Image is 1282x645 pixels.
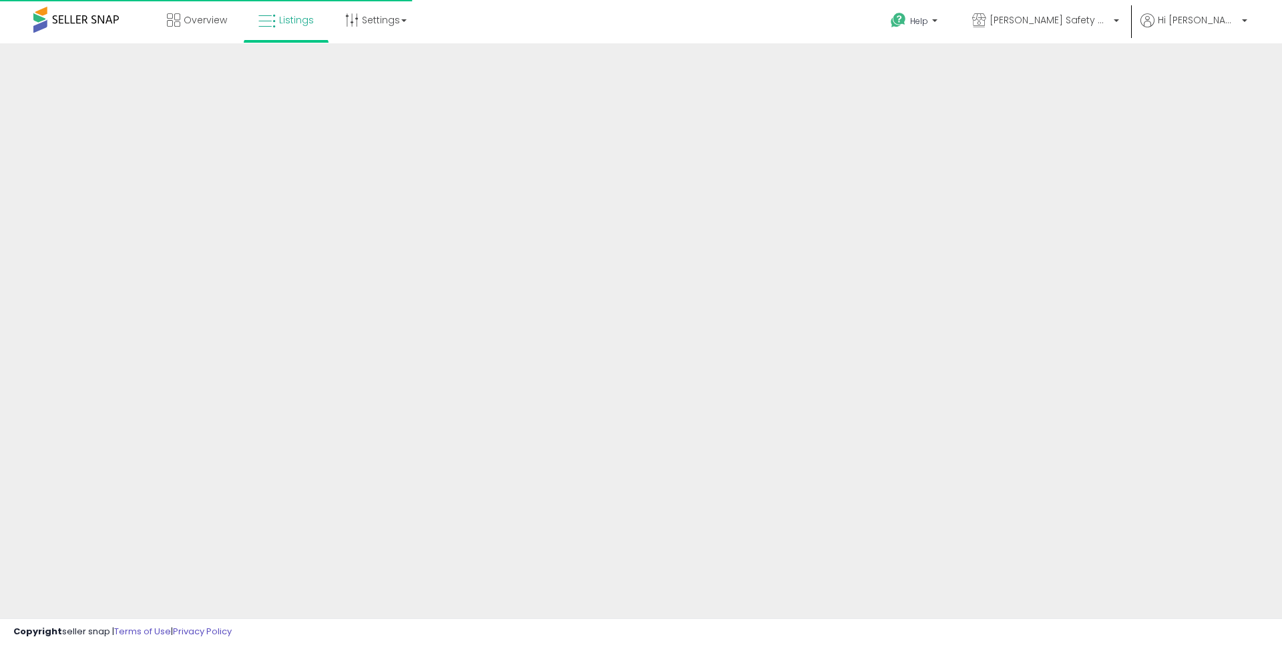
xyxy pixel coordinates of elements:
span: Hi [PERSON_NAME] [1158,13,1238,27]
span: [PERSON_NAME] Safety & Supply [990,13,1110,27]
span: Help [910,15,928,27]
a: Help [880,2,951,43]
i: Get Help [890,12,907,29]
a: Hi [PERSON_NAME] [1140,13,1247,43]
span: Overview [184,13,227,27]
span: Listings [279,13,314,27]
